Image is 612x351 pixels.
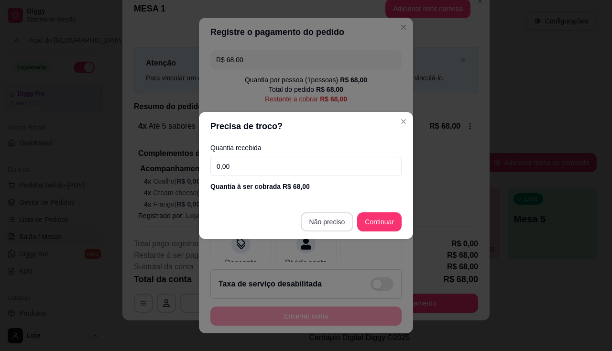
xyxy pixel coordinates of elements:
button: Close [396,114,411,129]
button: Continuar [357,212,402,231]
div: Quantia à ser cobrada R$ 68,00 [210,182,402,191]
label: Quantia recebida [210,144,402,151]
header: Precisa de troco? [199,112,413,141]
button: Não preciso [301,212,354,231]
